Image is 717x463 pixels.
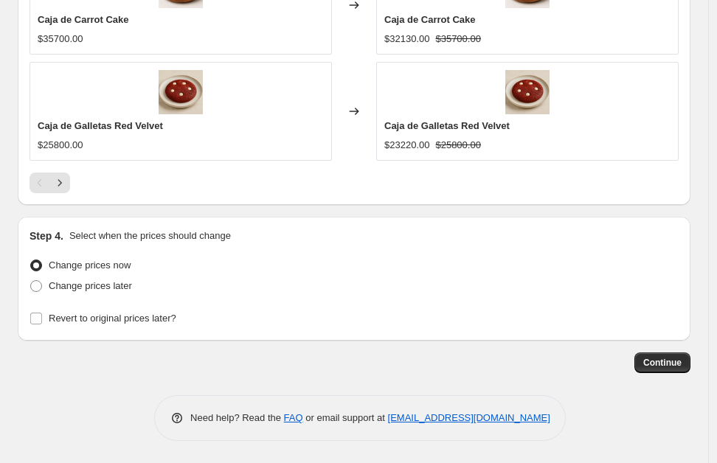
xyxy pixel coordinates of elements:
span: Need help? Read the [190,412,284,423]
span: Caja de Galletas Red Velvet [38,120,163,131]
span: or email support at [303,412,388,423]
span: Caja de Carrot Cake [384,14,476,25]
span: Change prices now [49,260,131,271]
div: $32130.00 [384,32,429,46]
span: Caja de Carrot Cake [38,14,129,25]
strike: $25800.00 [435,138,480,153]
strike: $35700.00 [435,32,480,46]
div: $23220.00 [384,138,429,153]
span: Caja de Galletas Red Velvet [384,120,510,131]
img: IMG-8503_80x.jpg [505,70,550,114]
img: IMG-8503_80x.jpg [159,70,203,114]
div: $35700.00 [38,32,83,46]
nav: Pagination [30,173,70,193]
a: [EMAIL_ADDRESS][DOMAIN_NAME] [388,412,550,423]
p: Select when the prices should change [69,229,231,243]
span: Revert to original prices later? [49,313,176,324]
h2: Step 4. [30,229,63,243]
a: FAQ [284,412,303,423]
button: Continue [634,352,690,373]
div: $25800.00 [38,138,83,153]
button: Next [49,173,70,193]
span: Continue [643,357,682,369]
span: Change prices later [49,280,132,291]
